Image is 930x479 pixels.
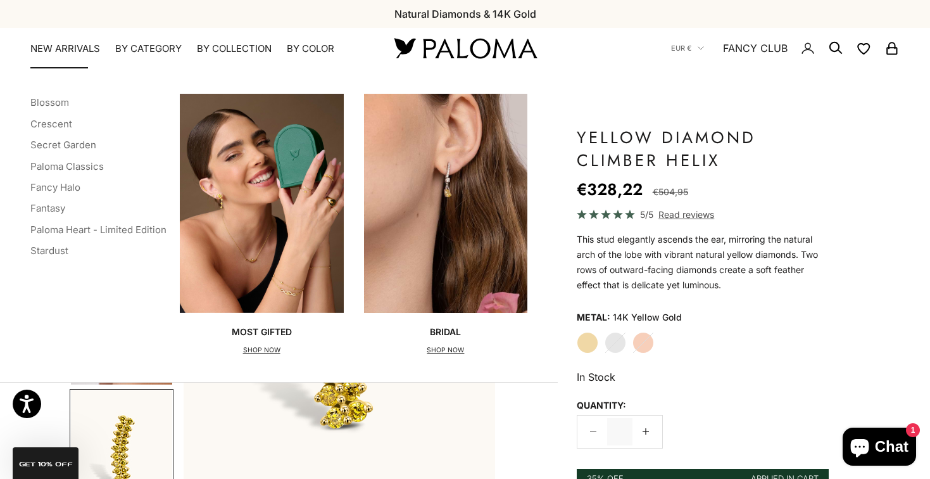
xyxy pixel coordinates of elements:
[287,42,334,55] summary: By Color
[671,42,704,54] button: EUR €
[232,344,292,357] p: SHOP NOW
[30,224,167,236] a: Paloma Heart - Limited Edition
[364,94,528,356] a: BridalSHOP NOW
[30,245,68,257] a: Stardust
[19,461,73,468] span: GET 10% Off
[232,326,292,338] p: Most Gifted
[607,418,632,445] input: Change quantity
[653,184,688,200] compare-at-price: €504,95
[30,139,96,151] a: Secret Garden
[671,42,691,54] span: EUR €
[427,326,464,338] p: Bridal
[723,40,788,56] a: FANCY CLUB
[30,118,72,130] a: Crescent
[30,202,65,214] a: Fantasy
[577,308,610,327] legend: Metal:
[613,308,682,327] variant-option-value: 14K Yellow Gold
[197,42,272,55] summary: By Collection
[577,177,643,202] sale-price: €328,22
[577,396,626,415] legend: Quantity:
[577,207,829,222] a: 5/5 Read reviews
[30,42,100,55] a: NEW ARRIVALS
[180,94,344,356] a: Most GiftedSHOP NOW
[671,28,900,68] nav: Secondary navigation
[30,96,69,108] a: Blossom
[640,207,653,222] span: 5/5
[115,42,182,55] summary: By Category
[30,181,80,193] a: Fancy Halo
[577,232,829,293] p: This stud elegantly ascends the ear, mirroring the natural arch of the lobe with vibrant natural ...
[427,344,464,357] p: SHOP NOW
[30,160,104,172] a: Paloma Classics
[394,6,536,22] p: Natural Diamonds & 14K Gold
[30,42,364,55] nav: Primary navigation
[839,428,920,469] inbox-online-store-chat: Shopify online store chat
[577,369,829,385] p: In Stock
[13,447,79,479] div: GET 10% Off
[658,207,714,222] span: Read reviews
[577,126,829,172] h1: Yellow Diamond Climber Helix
